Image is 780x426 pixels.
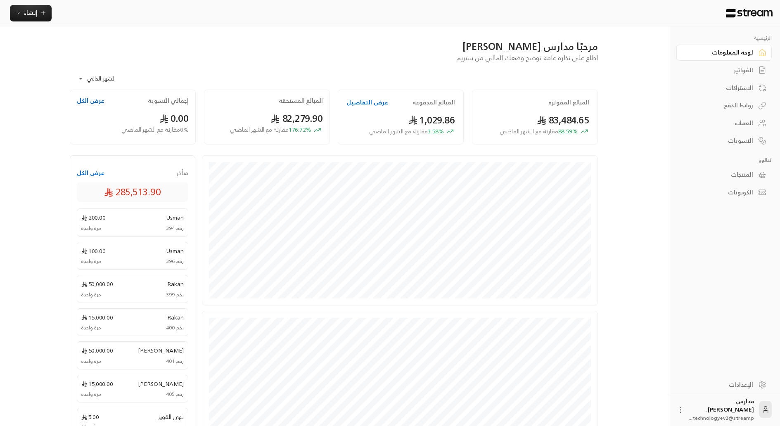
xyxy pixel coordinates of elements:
p: الرئيسية [676,35,772,41]
span: رقم 400 [166,324,184,331]
span: 15,000.00 [81,379,113,388]
span: 3.58 % [369,127,444,136]
span: technology+v2@streamp... [690,414,754,422]
span: رقم 401 [166,357,184,365]
div: الكوبونات [687,188,753,196]
span: رقم 405 [166,390,184,398]
div: التسويات [687,137,753,145]
span: Rakan [167,279,184,288]
a: التسويات [676,133,772,149]
span: رقم 396 [166,258,184,265]
a: العملاء [676,115,772,131]
span: Usman [166,213,184,222]
span: [PERSON_NAME] [138,346,184,355]
span: Usman [166,246,184,255]
div: مرحبًا مدارس [PERSON_NAME] [70,40,598,53]
div: العملاء [687,119,753,127]
h2: إجمالي التسوية [148,97,189,105]
button: عرض الكل [77,97,104,105]
p: كتالوج [676,157,772,163]
span: 88.59 % [500,127,578,136]
span: رقم 399 [166,291,184,298]
div: المنتجات [687,170,753,179]
div: مدارس [PERSON_NAME] . [690,397,754,422]
a: المنتجات [676,167,772,183]
div: الشهر الحالي [74,68,136,90]
span: 82,279.90 [270,110,323,127]
span: مرة واحدة [81,390,101,398]
span: مرة واحدة [81,357,101,365]
div: الفواتير [687,66,753,74]
span: مرة واحدة [81,291,101,298]
span: Rakan [167,313,184,322]
div: الاشتراكات [687,84,753,92]
span: 285,513.90 [104,185,161,199]
span: مقارنة مع الشهر الماضي [500,126,558,136]
span: 0 % مقارنة مع الشهر الماضي [121,125,189,134]
span: [PERSON_NAME] [138,379,184,388]
span: متأخر [177,169,188,177]
span: 1,029.86 [408,111,455,128]
div: روابط الدفع [687,101,753,109]
h2: المبالغ المستحقة [279,97,323,105]
span: مرة واحدة [81,258,101,265]
span: 83,484.65 [537,111,589,128]
span: 15,000.00 [81,313,113,322]
button: إنشاء [10,5,52,21]
a: الفواتير [676,62,772,78]
span: 100.00 [81,246,106,255]
span: 200.00 [81,213,106,222]
span: 50,000.00 [81,346,113,355]
span: مقارنة مع الشهر الماضي [230,124,289,135]
span: رقم 394 [166,225,184,232]
a: لوحة المعلومات [676,45,772,61]
div: الإعدادات [687,381,753,389]
div: لوحة المعلومات [687,48,753,57]
h2: المبالغ المدفوعة [413,98,455,106]
button: عرض التفاصيل [346,98,388,106]
span: اطلع على نظرة عامة توضح وضعك المالي من ستريم [456,52,598,64]
a: الكوبونات [676,185,772,201]
a: الإعدادات [676,376,772,393]
span: 0.00 [159,110,189,127]
img: Logo [725,9,773,18]
span: مرة واحدة [81,225,101,232]
button: عرض الكل [77,169,104,177]
h2: المبالغ المفوترة [548,98,589,106]
span: 5.00 [81,412,99,421]
a: روابط الدفع [676,97,772,114]
span: مرة واحدة [81,324,101,331]
span: مقارنة مع الشهر الماضي [369,126,428,136]
span: إنشاء [24,7,38,18]
span: نهى القويز [158,412,184,421]
span: 176.72 % [230,125,311,134]
a: الاشتراكات [676,80,772,96]
span: 50,000.00 [81,279,113,288]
